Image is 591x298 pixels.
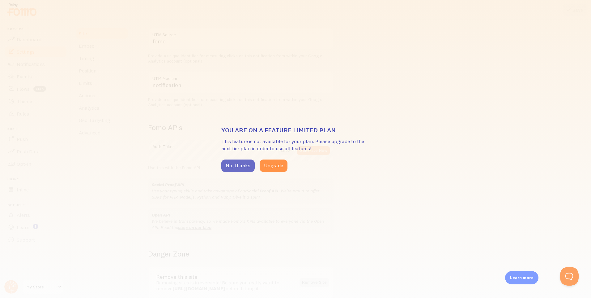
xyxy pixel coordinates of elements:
button: No, thanks [221,160,255,172]
iframe: Help Scout Beacon - Open [560,267,579,286]
h3: You are on a feature limited plan [221,126,370,134]
p: Learn more [510,275,534,281]
p: This feature is not available for your plan. Please upgrade to the next tier plan in order to use... [221,138,370,152]
button: Upgrade [260,160,287,172]
div: Learn more [505,271,538,284]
